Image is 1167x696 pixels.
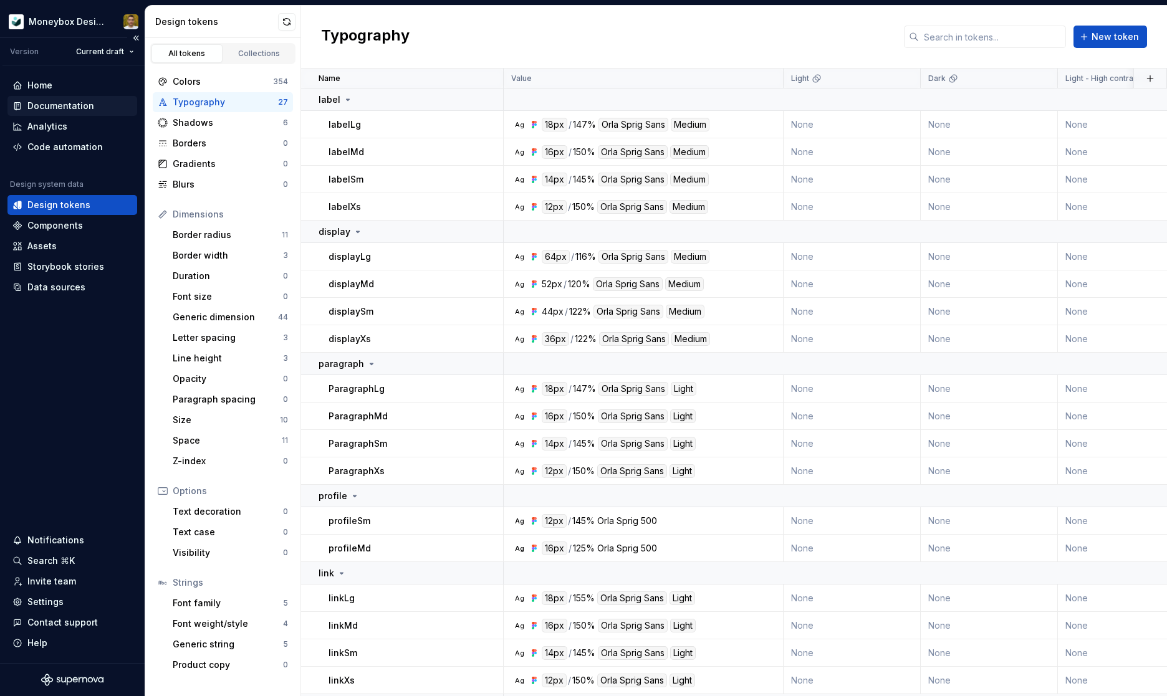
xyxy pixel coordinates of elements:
[27,637,47,649] div: Help
[784,243,921,270] td: None
[283,374,288,384] div: 0
[153,174,293,194] a: Blurs0
[569,541,572,555] div: /
[598,409,668,423] div: Orla Sprig Sans
[173,617,283,630] div: Font weight/style
[568,514,571,528] div: /
[282,230,288,240] div: 11
[597,200,667,214] div: Orla Sprig Sans
[921,298,1058,325] td: None
[542,591,567,605] div: 18px
[514,279,524,289] div: Ag
[168,389,293,409] a: Paragraph spacing0
[784,584,921,612] td: None
[283,118,288,128] div: 6
[329,173,363,186] p: labelSm
[173,526,283,538] div: Text case
[1092,31,1139,43] span: New token
[329,278,374,290] p: displayMd
[168,431,293,450] a: Space11
[542,332,569,346] div: 36px
[514,675,524,685] div: Ag
[921,612,1058,639] td: None
[319,74,340,83] p: Name
[565,305,568,318] div: /
[319,490,347,502] p: profile
[921,243,1058,270] td: None
[671,332,710,346] div: Medium
[514,543,524,553] div: Ag
[228,49,291,59] div: Collections
[10,47,39,57] div: Version
[921,166,1058,193] td: None
[283,639,288,649] div: 5
[784,639,921,667] td: None
[7,137,137,157] a: Code automation
[27,100,94,112] div: Documentation
[329,250,371,263] p: displayLg
[597,464,667,478] div: Orla Sprig Sans
[168,369,293,389] a: Opacity0
[7,571,137,591] a: Invite team
[153,72,293,92] a: Colors354
[7,551,137,571] button: Search ⌘K
[27,219,83,232] div: Components
[573,173,595,186] div: 145%
[173,290,283,303] div: Font size
[168,246,293,265] a: Border width3
[571,250,574,264] div: /
[7,592,137,612] a: Settings
[168,593,293,613] a: Font family5
[173,270,283,282] div: Duration
[568,464,571,478] div: /
[27,555,75,567] div: Search ⌘K
[597,514,638,528] div: Orla Sprig
[542,173,567,186] div: 14px
[168,266,293,286] a: Duration0
[511,74,532,83] p: Value
[329,619,358,632] p: linkMd
[283,333,288,343] div: 3
[514,202,524,212] div: Ag
[784,612,921,639] td: None
[329,410,388,422] p: ParagraphMd
[569,145,572,159] div: /
[283,548,288,558] div: 0
[173,485,288,497] div: Options
[319,567,334,579] p: link
[514,439,524,449] div: Ag
[173,393,283,406] div: Paragraph spacing
[173,208,288,221] div: Dimensions
[168,522,293,542] a: Text case0
[597,541,638,555] div: Orla Sprig
[573,382,596,396] div: 147%
[784,403,921,430] td: None
[568,200,571,214] div: /
[173,158,283,170] div: Gradients
[173,455,283,467] div: Z-index
[7,633,137,653] button: Help
[41,674,103,686] a: Supernova Logo
[7,236,137,256] a: Assets
[173,137,283,150] div: Borders
[593,305,663,318] div: Orla Sprig Sans
[280,415,288,425] div: 10
[173,96,278,108] div: Typography
[283,250,288,260] div: 3
[329,333,371,345] p: displayXs
[572,514,595,528] div: 145%
[921,193,1058,221] td: None
[569,437,572,450] div: /
[569,173,572,186] div: /
[921,639,1058,667] td: None
[173,505,283,518] div: Text decoration
[784,457,921,485] td: None
[173,311,278,323] div: Generic dimension
[153,154,293,174] a: Gradients0
[7,530,137,550] button: Notifications
[7,96,137,116] a: Documentation
[542,250,570,264] div: 64px
[76,47,124,57] span: Current draft
[573,619,595,632] div: 150%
